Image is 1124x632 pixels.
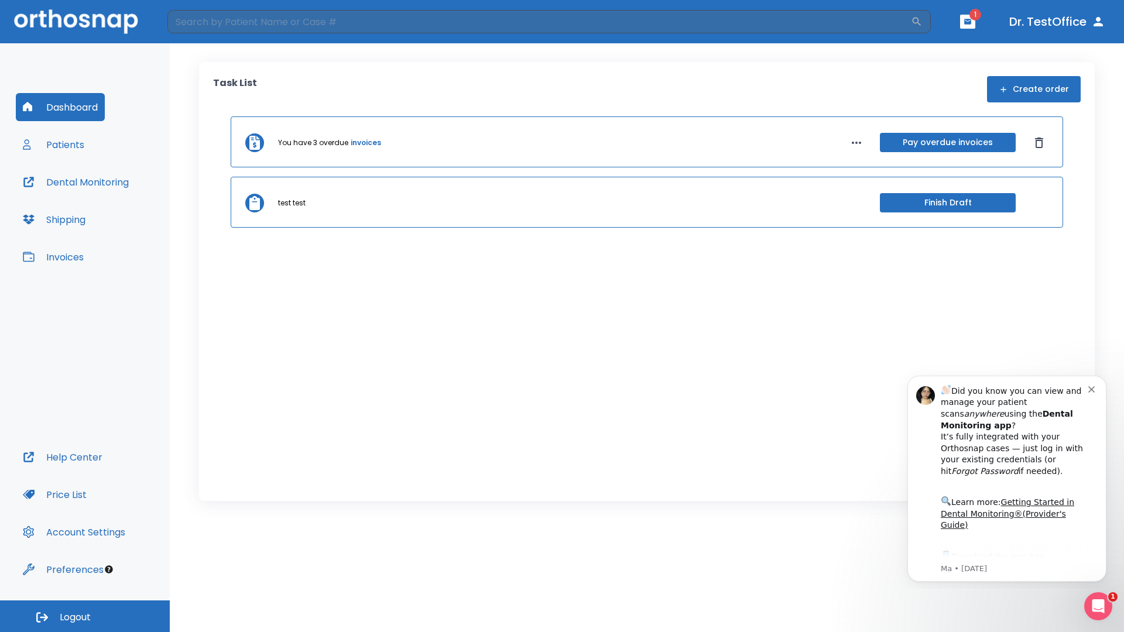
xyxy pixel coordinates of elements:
[167,10,911,33] input: Search by Patient Name or Case #
[51,184,198,243] div: Download the app: | ​ Let us know if you need help getting started!
[213,76,257,102] p: Task List
[880,133,1016,152] button: Pay overdue invoices
[104,564,114,575] div: Tooltip anchor
[880,193,1016,212] button: Finish Draft
[51,198,198,209] p: Message from Ma, sent 8w ago
[278,198,306,208] p: test test
[890,365,1124,589] iframe: Intercom notifications message
[51,187,155,208] a: App Store
[16,243,91,271] button: Invoices
[198,18,208,28] button: Dismiss notification
[16,443,109,471] button: Help Center
[1108,592,1118,602] span: 1
[987,76,1081,102] button: Create order
[1030,133,1048,152] button: Dismiss
[14,9,138,33] img: Orthosnap
[351,138,381,148] a: invoices
[1005,11,1110,32] button: Dr. TestOffice
[1084,592,1112,620] iframe: Intercom live chat
[16,205,92,233] button: Shipping
[60,611,91,624] span: Logout
[16,480,94,509] button: Price List
[969,9,981,20] span: 1
[16,93,105,121] button: Dashboard
[278,138,348,148] p: You have 3 overdue
[16,555,111,583] button: Preferences
[16,518,132,546] button: Account Settings
[16,168,136,196] button: Dental Monitoring
[16,130,91,159] button: Patients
